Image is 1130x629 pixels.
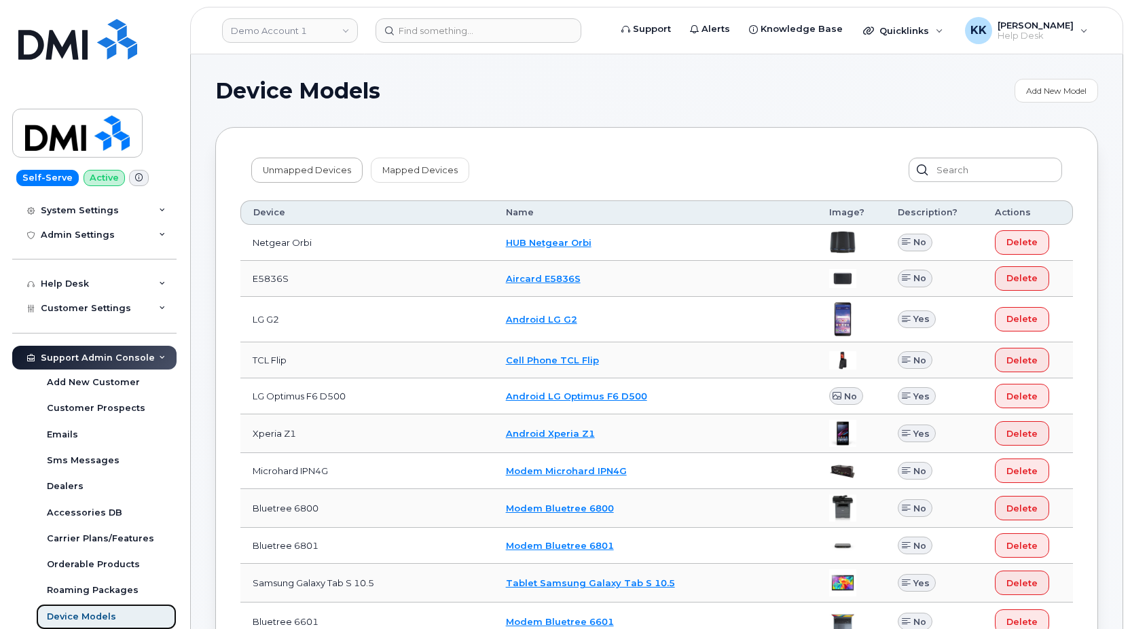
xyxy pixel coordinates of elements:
[506,465,627,476] a: Modem Microhard IPN4G
[829,463,856,480] img: image20231002-4137094-1lb3fl4.jpeg
[1006,312,1038,325] span: Delete
[1006,577,1038,590] span: Delete
[506,503,614,514] a: Modem Bluetree 6800
[1006,615,1038,628] span: Delete
[995,496,1049,520] button: Delete
[913,354,926,367] span: No
[1006,236,1038,249] span: Delete
[506,540,614,551] a: Modem Bluetree 6801
[506,428,595,439] a: Android Xperia Z1
[995,421,1049,446] button: Delete
[913,465,926,478] span: No
[913,312,930,325] span: Yes
[995,533,1049,558] button: Delete
[913,427,930,440] span: Yes
[913,539,926,552] span: No
[506,237,591,248] a: HUB Netgear Orbi
[817,200,886,225] th: Image?
[829,269,856,287] img: image20231002-4137094-567khy.jpeg
[240,297,494,342] td: LG G2
[913,272,926,285] span: No
[240,564,494,603] td: Samsung Galaxy Tab S 10.5
[829,420,856,447] img: image20231002-4137094-rxixnz.jpeg
[844,390,857,403] span: No
[913,390,930,403] span: Yes
[995,459,1049,483] button: Delete
[909,158,1062,182] input: Search
[1006,390,1038,403] span: Delete
[913,615,926,628] span: No
[829,231,856,253] img: image20231002-4137094-ugjnjr.jpeg
[240,528,494,564] td: Bluetree 6801
[215,81,380,101] span: Device Models
[240,453,494,489] td: Microhard IPN4G
[506,314,577,325] a: Android LG G2
[251,158,363,182] a: Unmapped Devices
[506,273,581,284] a: Aircard E5836S
[913,502,926,515] span: No
[1006,502,1038,515] span: Delete
[506,577,675,588] a: Tablet Samsung Galaxy Tab S 10.5
[1006,539,1038,552] span: Delete
[829,495,856,522] img: image20231002-4137094-8a63mw.jpeg
[506,616,614,627] a: Modem Bluetree 6601
[506,391,647,401] a: Android LG Optimus F6 D500
[1006,272,1038,285] span: Delete
[240,489,494,528] td: Bluetree 6800
[995,266,1049,291] button: Delete
[995,384,1049,408] button: Delete
[1015,79,1098,103] a: Add New Model
[913,577,930,590] span: Yes
[829,302,856,336] img: image20231002-4137094-6mbmwn.jpeg
[995,571,1049,595] button: Delete
[240,225,494,261] td: Netgear Orbi
[494,200,817,225] th: Name
[240,378,494,414] td: LG Optimus F6 D500
[240,414,494,453] td: Xperia Z1
[506,355,599,365] a: Cell Phone TCL Flip
[983,200,1073,225] th: Actions
[240,200,494,225] th: Device
[995,348,1049,372] button: Delete
[995,230,1049,255] button: Delete
[240,261,494,297] td: E5836S
[1006,427,1038,440] span: Delete
[829,351,856,370] img: image20231002-4137094-88okhv.jpeg
[371,158,469,182] a: Mapped Devices
[913,236,926,249] span: No
[240,342,494,378] td: TCL Flip
[995,307,1049,331] button: Delete
[829,569,856,596] img: image20231002-4137094-1roxo0z.jpeg
[1006,465,1038,478] span: Delete
[829,536,856,555] img: image20231002-4137094-1md6p5u.jpeg
[1006,354,1038,367] span: Delete
[886,200,983,225] th: Description?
